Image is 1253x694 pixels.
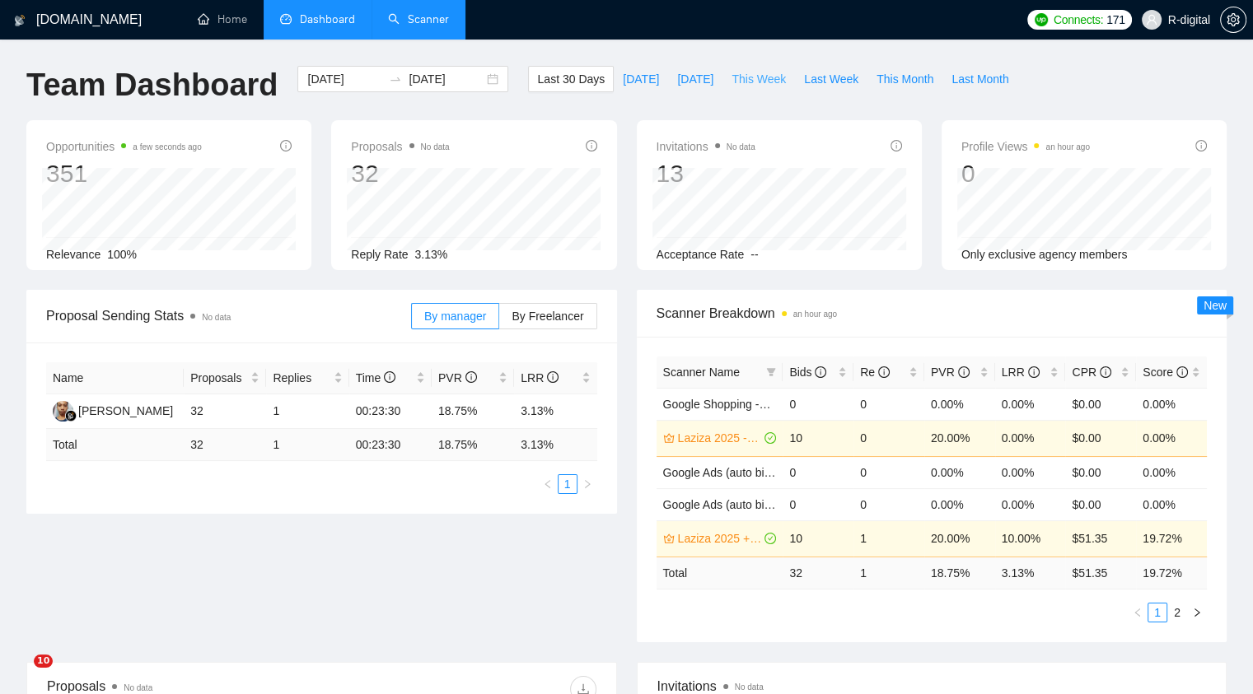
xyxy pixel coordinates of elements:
td: 0.00% [1136,388,1207,420]
span: left [1133,608,1143,617]
div: 351 [46,158,202,189]
a: Laziza 2025 - other (ex. [GEOGRAPHIC_DATA], [GEOGRAPHIC_DATA], [GEOGRAPHIC_DATA], [GEOGRAPHIC_DATA]) [678,429,762,447]
button: This Month [867,66,942,92]
li: 1 [1148,603,1167,622]
span: info-circle [280,140,292,151]
time: an hour ago [793,310,837,319]
span: By manager [424,310,486,323]
div: 32 [351,158,449,189]
span: No data [727,142,755,151]
div: 13 [657,158,755,189]
span: This Week [732,70,786,88]
span: info-circle [1100,366,1111,378]
td: 0 [783,388,853,420]
span: CPR [1072,366,1110,379]
td: 19.72 % [1136,557,1207,589]
span: Opportunities [46,137,202,156]
span: info-circle [815,366,826,378]
span: No data [202,313,231,322]
a: Google Ads (auto bidder ex GTM)-> Worldwide, Expert&Intermediate, H - $25, F -$300, 4.5 stars [663,498,1156,511]
span: Scanner Breakdown [657,303,1208,324]
span: 100% [107,248,137,261]
time: a few seconds ago [133,142,201,151]
td: 19.72% [1136,520,1207,557]
span: Reply Rate [351,248,408,261]
td: $0.00 [1065,420,1136,456]
span: -- [750,248,758,261]
td: $0.00 [1065,456,1136,488]
a: 2 [1168,603,1186,622]
span: This Month [877,70,933,88]
td: 0.00% [1136,488,1207,520]
span: [DATE] [677,70,713,88]
span: Proposals [190,369,247,387]
span: Dashboard [300,12,355,26]
button: Last Week [795,66,867,92]
div: 3 notifications [13,23,234,89]
span: info-circle [891,140,902,151]
li: Next Page [577,474,597,494]
a: Laziza 2025 + [GEOGRAPHIC_DATA], [GEOGRAPHIC_DATA], [GEOGRAPHIC_DATA] [678,529,762,547]
td: 0.00% [1136,420,1207,456]
td: 0.00% [924,388,995,420]
span: info-circle [1176,366,1188,378]
span: Proposals [351,137,449,156]
td: 3.13 % [995,557,1066,589]
button: Last Month [942,66,1017,92]
span: Acceptance Rate [657,248,745,261]
button: [DATE] [668,66,722,92]
p: Message from Mariia, sent 1w ago [30,63,243,78]
td: 10 [783,520,853,557]
td: 1 [266,394,348,429]
div: 0 [961,158,1090,189]
img: gigradar-bm.png [65,410,77,422]
div: message notification from Mariia, 1w ago. Earn Free GigRadar Credits - Just by Sharing Your Story... [13,23,234,56]
span: Replies [273,369,330,387]
td: 0.00% [995,488,1066,520]
td: 3.13 % [514,429,596,461]
td: 32 [783,557,853,589]
span: 10 [34,654,53,668]
a: 1 [559,475,577,493]
span: user [1146,14,1157,26]
td: 0 [853,456,924,488]
a: Google Ads (auto bidder ex GTM) -> [GEOGRAPHIC_DATA], Expert&Intermediate, H - $25, F -$300, 4.5 ... [663,466,1225,479]
span: New [1204,299,1227,312]
td: 0 [853,388,924,420]
p: Earn Free GigRadar Credits - Just by Sharing Your Story! 💬 Want more credits for sending proposal... [48,25,226,41]
li: Next Page [1187,603,1207,622]
span: left [543,479,553,489]
td: 0 [783,488,853,520]
span: Profile Views [961,137,1090,156]
button: right [1187,603,1207,622]
span: Scanner Name [663,366,740,379]
td: 10 [783,420,853,456]
span: No data [421,142,450,151]
button: This Week [722,66,795,92]
span: info-circle [586,140,597,151]
span: Relevance [46,248,101,261]
td: 00:23:30 [349,429,432,461]
td: 1 [853,557,924,589]
td: $0.00 [1065,488,1136,520]
td: 32 [184,429,266,461]
button: [DATE] [614,66,668,92]
button: setting [1220,7,1246,33]
span: Invitations [657,137,755,156]
li: Previous Page [538,474,558,494]
span: info-circle [384,371,395,383]
td: 0 [853,488,924,520]
td: $ 51.35 [1065,557,1136,589]
button: Last 30 Days [528,66,614,92]
th: Name [46,362,184,394]
td: 32 [184,394,266,429]
span: Score [1143,366,1187,379]
span: PVR [438,371,477,384]
span: info-circle [547,371,559,383]
span: Re [860,366,890,379]
td: 20.00% [924,420,995,456]
span: right [1192,608,1202,617]
span: No data [124,683,152,692]
a: 1 [1148,603,1167,622]
td: 0.00% [995,388,1066,420]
